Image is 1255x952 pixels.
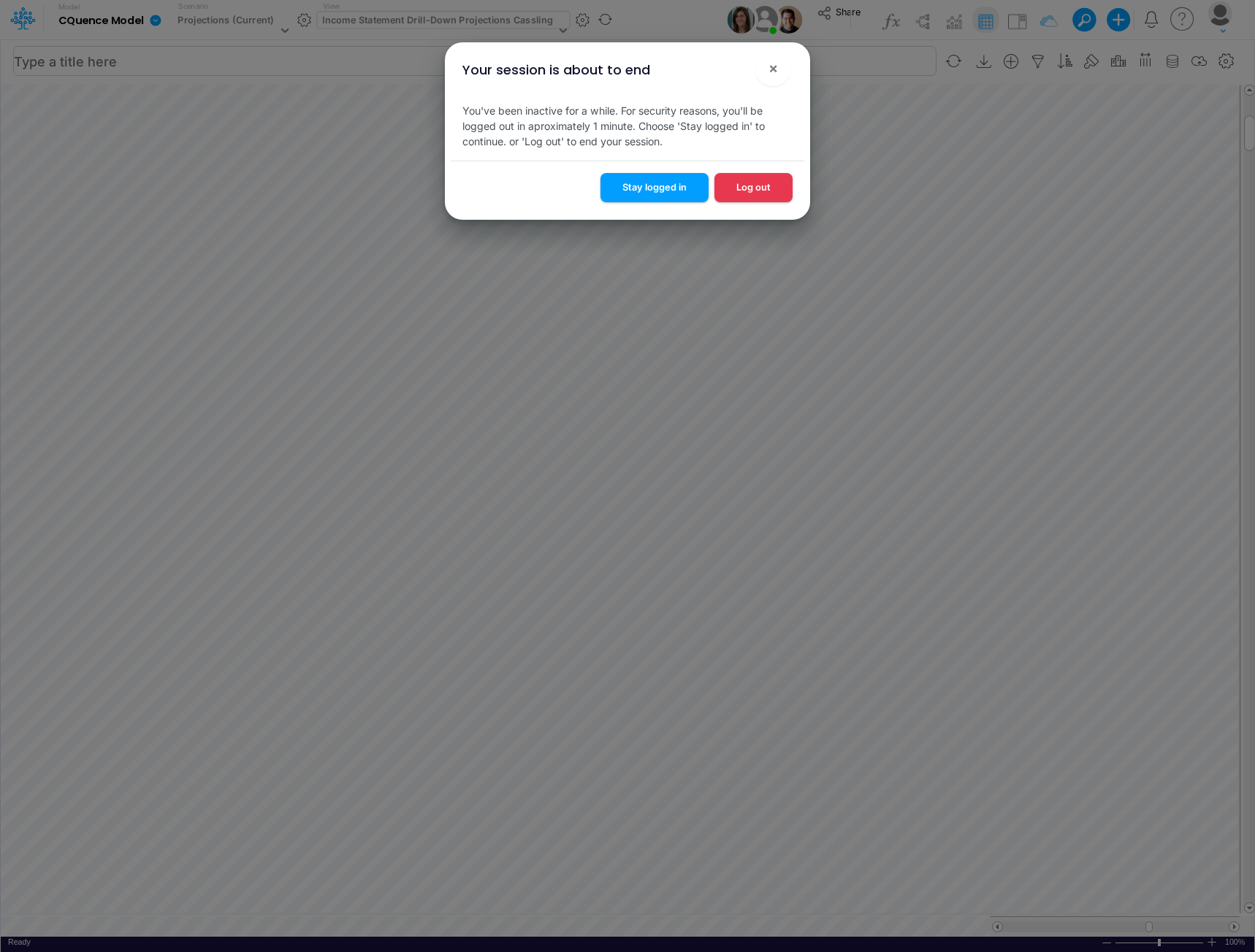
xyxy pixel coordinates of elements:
[714,173,793,201] button: Log out
[600,173,709,201] button: Stay logged in
[451,91,804,161] div: You've been inactive for a while. For security reasons, you'll be logged out in aproximately 1 mi...
[462,60,650,80] div: Your session is about to end
[755,51,790,86] button: Close
[768,59,778,77] span: ×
